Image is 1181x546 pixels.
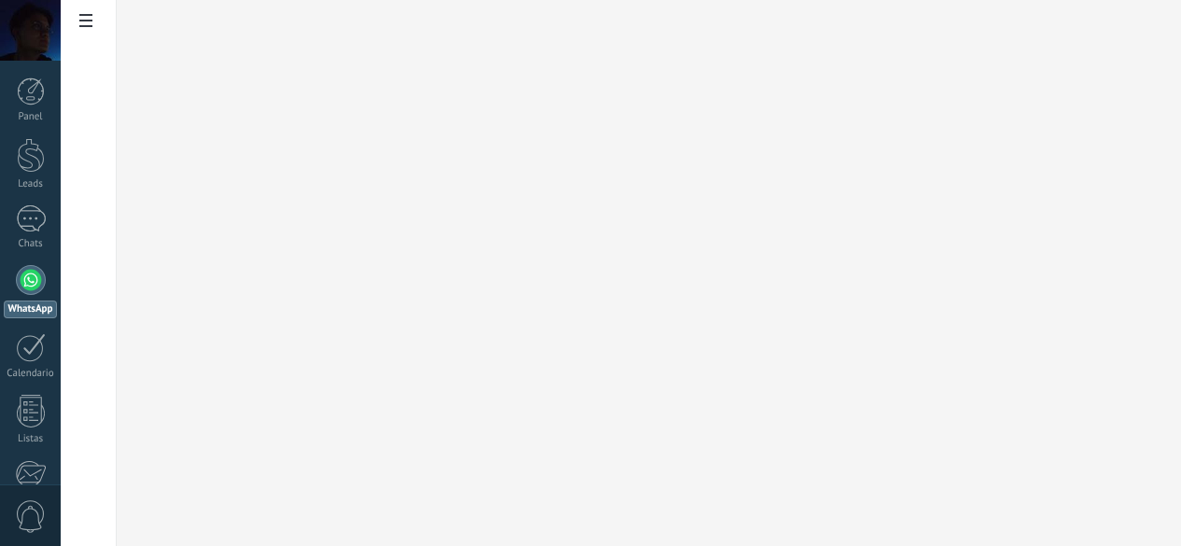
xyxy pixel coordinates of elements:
div: Leads [4,178,58,190]
div: Listas [4,433,58,445]
div: Panel [4,111,58,123]
div: WhatsApp [4,301,57,318]
div: Chats [4,238,58,250]
div: Calendario [4,368,58,380]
